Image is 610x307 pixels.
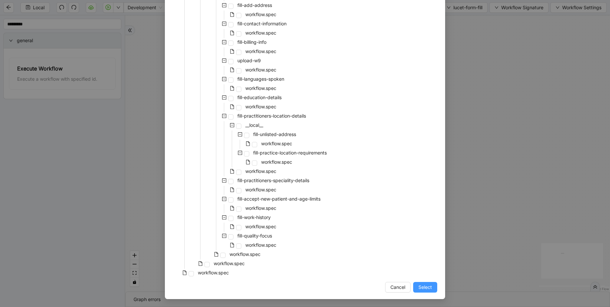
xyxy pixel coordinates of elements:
span: upload-w9 [237,58,261,63]
span: __local__ [244,121,264,129]
span: file [230,12,234,17]
span: fill-practitioners-location-details [237,113,306,119]
span: workflow.spec [198,270,229,275]
span: workflow.spec [261,141,292,146]
span: minus-square [222,234,227,238]
span: Cancel [390,284,405,291]
span: workflow.spec [229,251,260,257]
span: minus-square [222,95,227,100]
span: minus-square [222,3,227,8]
span: fill-practitioners-speciality-details [237,178,309,183]
span: workflow.spec [244,11,278,18]
span: fill-work-history [236,213,272,221]
span: file [230,206,234,210]
span: workflow.spec [197,269,230,277]
span: fill-quality-focus [237,233,272,238]
span: workflow.spec [244,66,278,74]
span: file [214,252,219,257]
span: workflow.spec [245,48,276,54]
span: fill-languages-spoken [237,76,284,82]
span: fill-accept-new-patient-and-age-limits [237,196,320,202]
span: workflow.spec [244,204,278,212]
span: workflow.spec [244,84,278,92]
span: fill-quality-focus [236,232,273,240]
span: fill-education-details [237,95,282,100]
span: file [230,31,234,35]
span: minus-square [222,114,227,118]
span: workflow.spec [245,168,276,174]
span: fill-unlisted-address [252,130,297,138]
span: minus-square [222,77,227,81]
span: file [182,270,187,275]
span: workflow.spec [245,85,276,91]
span: file [230,169,234,174]
span: minus-square [222,178,227,183]
span: file [246,160,250,164]
span: fill-contact-information [236,20,288,28]
span: workflow.spec [244,29,278,37]
span: workflow.spec [245,224,276,229]
span: workflow.spec [244,103,278,111]
span: workflow.spec [244,186,278,194]
span: workflow.spec [244,241,278,249]
span: workflow.spec [214,261,245,266]
span: fill-contact-information [237,21,287,26]
span: minus-square [222,215,227,220]
span: __local__ [245,122,263,128]
span: fill-practice-location-requirements [253,150,327,155]
span: fill-add-address [237,2,272,8]
span: minus-square [222,21,227,26]
span: file [230,187,234,192]
button: Select [413,282,437,293]
span: workflow.spec [244,167,278,175]
span: workflow.spec [260,140,293,148]
span: file [198,261,203,266]
span: minus-square [222,40,227,44]
span: fill-languages-spoken [236,75,286,83]
span: fill-work-history [237,214,271,220]
span: file [230,243,234,247]
span: file [230,104,234,109]
span: workflow.spec [261,159,292,165]
span: workflow.spec [245,187,276,192]
span: workflow.spec [260,158,293,166]
span: workflow.spec [244,223,278,231]
span: minus-square [222,197,227,201]
span: workflow.spec [245,30,276,36]
span: file [246,141,250,146]
span: file [230,49,234,54]
span: file [230,68,234,72]
span: fill-practitioners-speciality-details [236,177,311,184]
span: minus-square [222,58,227,63]
span: workflow.spec [245,12,276,17]
span: workflow.spec [245,242,276,248]
span: file [230,224,234,229]
span: fill-add-address [236,1,273,9]
span: minus-square [238,132,242,137]
span: fill-practitioners-location-details [236,112,307,120]
span: workflow.spec [245,104,276,109]
button: Cancel [385,282,411,293]
span: minus-square [230,123,234,127]
span: workflow.spec [244,47,278,55]
span: fill-billing-info [236,38,268,46]
span: fill-unlisted-address [253,131,296,137]
span: fill-education-details [236,94,283,101]
span: file [230,86,234,91]
span: workflow.spec [212,260,246,267]
span: workflow.spec [245,67,276,72]
span: workflow.spec [228,250,262,258]
span: Select [418,284,432,291]
span: fill-accept-new-patient-and-age-limits [236,195,322,203]
span: fill-practice-location-requirements [252,149,328,157]
span: minus-square [238,151,242,155]
span: fill-billing-info [237,39,266,45]
span: workflow.spec [245,205,276,211]
span: upload-w9 [236,57,262,65]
